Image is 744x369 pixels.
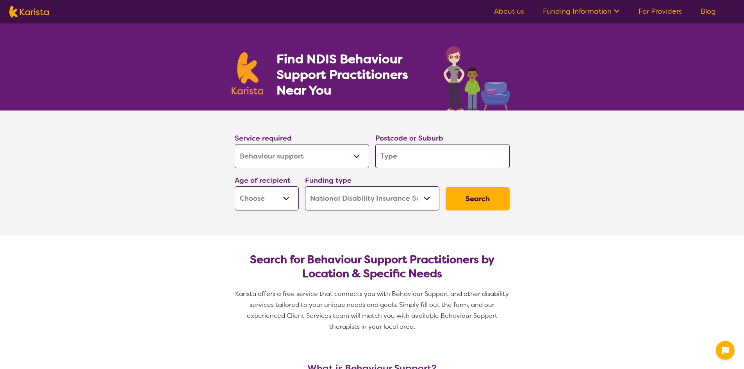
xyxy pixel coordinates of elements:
img: Karista logo [232,52,264,94]
label: Funding type [305,176,351,185]
img: behaviour-support [441,42,513,111]
label: Postcode or Suburb [375,134,443,143]
h1: Find NDIS Behaviour Support Practitioners Near You [277,51,428,98]
a: Blog [701,7,716,16]
a: For Providers [639,7,682,16]
p: Karista offers a free service that connects you with Behaviour Support and other disability servi... [232,289,513,332]
img: Karista logo [9,6,49,18]
label: Age of recipient [235,176,291,185]
a: About us [494,7,524,16]
button: Search [446,187,510,210]
h2: Search for Behaviour Support Practitioners by Location & Specific Needs [241,253,503,281]
a: Funding Information [543,7,620,16]
input: Type [375,144,510,168]
label: Service required [235,134,292,143]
